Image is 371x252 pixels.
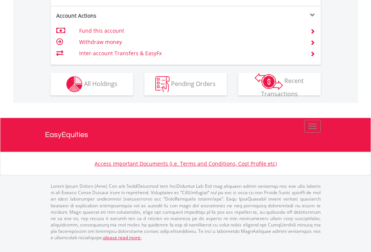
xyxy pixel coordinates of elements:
[51,183,321,241] p: Lorem Ipsum Dolors (Ame) Con a/e SeddOeiusmod tem InciDiduntut Lab Etd mag aliquaen admin veniamq...
[103,234,141,241] a: please read more:
[51,73,133,95] button: All Holdings
[66,76,83,92] img: holdings-wht.png
[144,73,227,95] button: Pending Orders
[79,48,301,59] td: Inter-account Transfers & EasyFx
[95,160,277,167] a: Access Important Documents (i.e. Terms and Conditions, Cost Profile etc)
[238,73,321,95] button: Recent Transactions
[51,12,186,20] div: Account Actions
[171,79,216,88] span: Pending Orders
[255,73,283,90] img: transactions-zar-wht.png
[84,79,117,88] span: All Holdings
[155,76,170,92] img: pending_instructions-wht.png
[79,36,301,48] td: Withdraw money
[79,25,301,36] td: Fund this account
[45,118,326,152] a: EasyEquities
